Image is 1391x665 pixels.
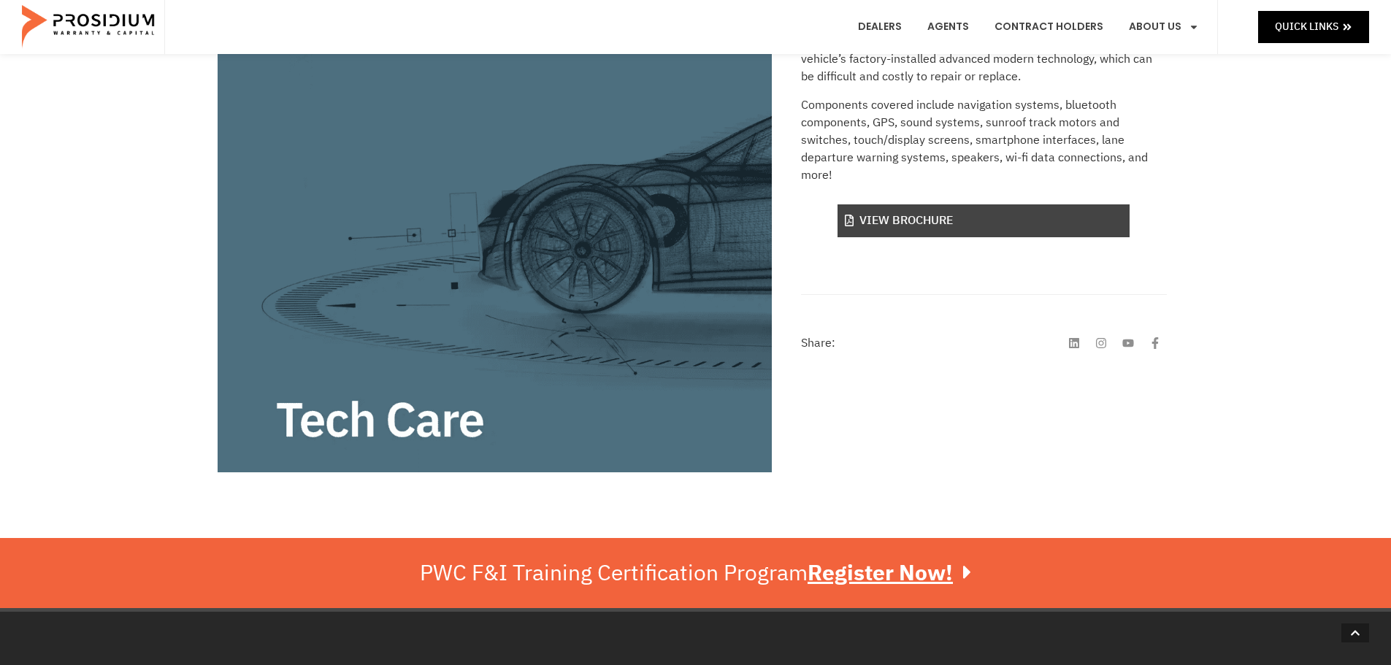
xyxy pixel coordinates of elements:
h4: Share: [801,337,835,349]
span: Quick Links [1275,18,1338,36]
p: Prosidium Tech Care provides protection for new and preowned vehicle’s factory-installed advanced... [801,33,1166,85]
a: View Brochure [838,204,1130,237]
p: Components covered include navigation systems, bluetooth components, GPS, sound systems, sunroof ... [801,96,1166,184]
a: Quick Links [1258,11,1369,42]
div: PWC F&I Training Certification Program [420,560,971,586]
u: Register Now! [808,556,953,589]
